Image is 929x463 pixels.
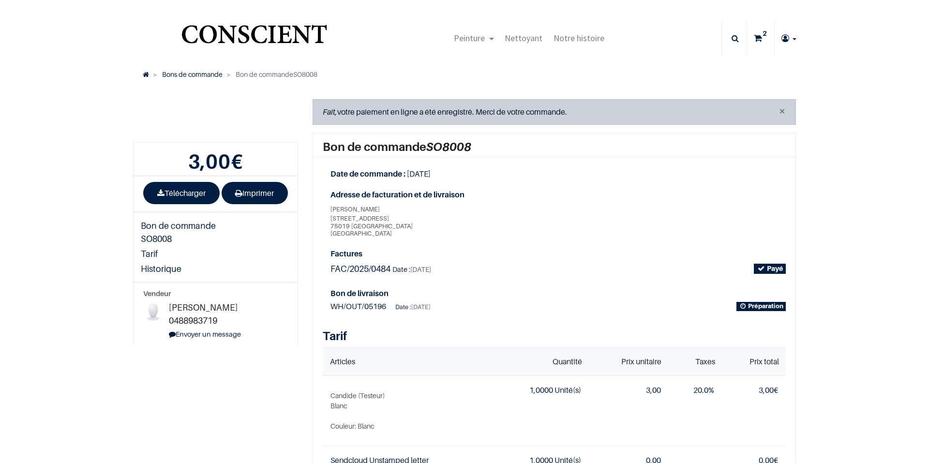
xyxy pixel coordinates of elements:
[693,385,714,395] span: 20.0%
[330,188,551,201] strong: Adresse de facturation et de livraison
[169,302,238,313] span: [PERSON_NAME]
[323,348,490,375] th: Articles
[529,385,553,395] span: 1,0000
[330,390,482,431] p: Candide (Testeur) Blanc Couleur: Blanc
[767,264,783,272] b: Payé
[330,301,386,311] span: WH/OUT/05196
[554,32,604,44] span: Notre histoire
[180,19,329,58] a: Logo of Conscient
[454,32,485,44] span: Peinture
[330,215,551,238] span: [STREET_ADDRESS] 75019 [GEOGRAPHIC_DATA] [GEOGRAPHIC_DATA]
[323,107,337,117] i: Fait,
[589,348,668,375] th: Prix unitaire
[395,302,431,313] div: Date :
[426,140,471,154] em: SO8008
[134,261,230,276] a: Historique
[222,182,288,204] a: Imprimer
[143,182,220,204] a: Télécharger
[330,264,390,274] span: FAC/2025/0484
[143,289,171,298] strong: Vendeur
[134,218,230,246] a: Bon de commande SO8008
[188,149,243,173] b: €
[749,357,779,366] span: Prix total
[449,21,499,55] a: Peinture
[411,303,431,311] span: [DATE]
[323,107,567,117] span: votre paiement en ligne a été enregistré. Merci de votre commande.
[505,32,542,44] span: Nettoyant
[490,348,589,375] th: Quantité
[169,330,241,338] a: Envoyer un message
[330,301,388,311] a: WH/OUT/05196
[236,70,293,78] span: Bon de commande
[759,385,774,395] span: 3,00
[748,302,783,310] b: Préparation
[330,390,482,431] a: Candide (Testeur)Blanc Couleur: Blanc
[392,264,431,275] div: Date :
[323,329,786,344] h3: Tarif
[330,247,786,260] strong: Factures
[143,70,149,78] a: Accueil
[180,19,329,58] img: Conscient
[597,384,660,397] div: 3,00
[330,264,392,274] a: FAC/2025/0484
[330,169,405,179] strong: Date de commande :
[169,315,217,326] span: 0488983719
[695,357,715,366] span: Taxes
[410,265,431,273] span: [DATE]
[779,105,786,117] button: Annuler
[134,246,230,261] a: Tarif
[330,288,389,298] strong: Bon de livraison
[760,29,769,38] sup: 2
[759,385,778,395] span: €
[554,385,581,395] span: Unité(s)
[323,141,786,153] h2: Bon de commande
[162,70,223,78] a: Bons de commande
[747,21,774,55] a: 2
[143,301,163,321] img: Contact
[407,169,431,179] span: [DATE]
[223,69,317,80] li: SO8008
[188,149,231,173] span: 3,00
[330,205,380,213] span: [PERSON_NAME]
